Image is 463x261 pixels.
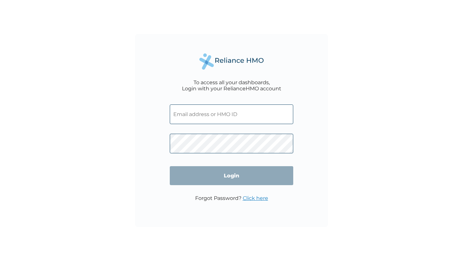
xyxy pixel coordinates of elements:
input: Email address or HMO ID [170,104,293,124]
input: Login [170,166,293,185]
div: To access all your dashboards, Login with your RelianceHMO account [182,79,281,92]
a: Click here [243,195,268,201]
img: Reliance Health's Logo [199,53,264,70]
p: Forgot Password? [195,195,268,201]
